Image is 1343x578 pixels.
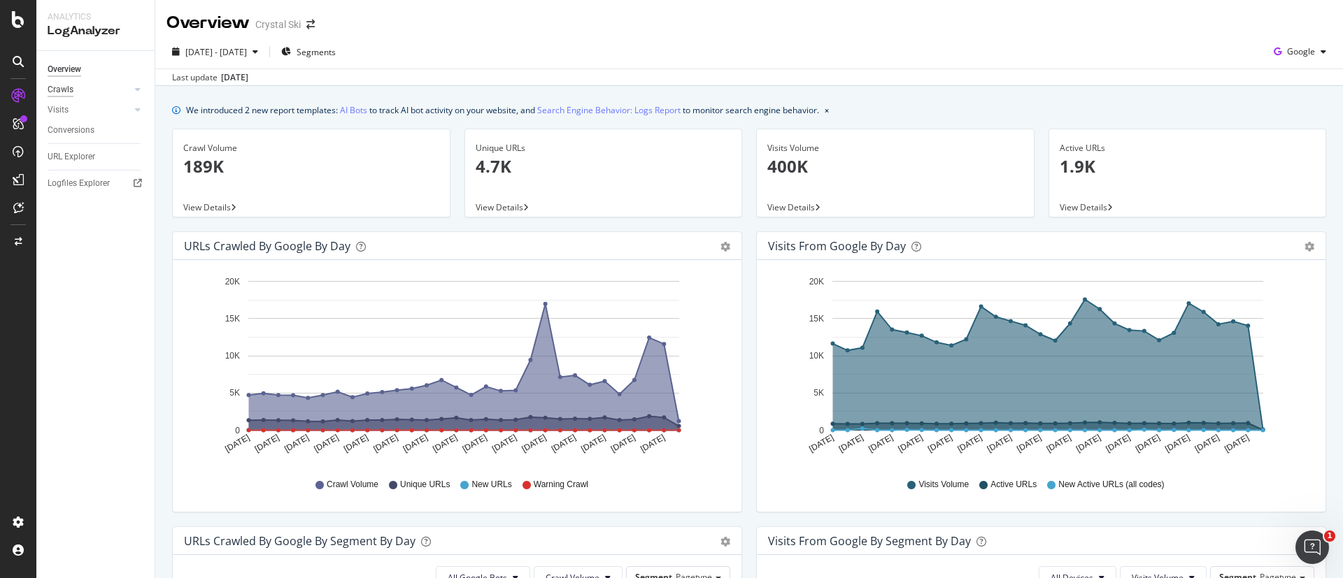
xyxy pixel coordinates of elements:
div: Overview [166,11,250,35]
svg: A chart. [768,271,1307,465]
text: [DATE] [253,433,281,454]
text: [DATE] [639,433,667,454]
div: info banner [172,103,1326,117]
text: [DATE] [1134,433,1162,454]
button: Google [1268,41,1332,63]
p: 400K [767,154,1023,178]
svg: A chart. [184,271,723,465]
div: gear [720,537,730,547]
text: [DATE] [1104,433,1132,454]
p: 189K [183,154,439,178]
div: LogAnalyzer [48,23,143,39]
p: 1.9K [1060,154,1316,178]
span: [DATE] - [DATE] [185,46,247,58]
text: 10K [225,351,240,361]
p: 4.7K [476,154,732,178]
div: URLs Crawled by Google By Segment By Day [184,534,415,548]
text: [DATE] [579,433,607,454]
span: Unique URLs [400,479,450,491]
a: Logfiles Explorer [48,176,145,191]
text: [DATE] [897,433,925,454]
text: 15K [225,314,240,324]
text: [DATE] [490,433,518,454]
div: Visits from Google by day [768,239,906,253]
text: [DATE] [520,433,548,454]
div: Crawl Volume [183,142,439,154]
a: Overview [48,62,145,77]
text: 5K [813,389,824,398]
span: Segments [297,46,336,58]
span: Google [1287,45,1315,57]
div: We introduced 2 new report templates: to track AI bot activity on your website, and to monitor se... [186,103,819,117]
text: [DATE] [837,433,865,454]
text: [DATE] [1223,433,1251,454]
button: close banner [821,100,832,120]
div: Visits from Google By Segment By Day [768,534,971,548]
text: 10K [809,351,824,361]
span: Visits Volume [918,479,969,491]
text: [DATE] [1045,433,1073,454]
text: [DATE] [371,433,399,454]
text: [DATE] [867,433,895,454]
div: arrow-right-arrow-left [306,20,315,29]
span: View Details [767,201,815,213]
span: View Details [476,201,523,213]
text: [DATE] [807,433,835,454]
iframe: Intercom live chat [1295,530,1329,564]
div: gear [720,242,730,252]
text: [DATE] [926,433,954,454]
text: [DATE] [609,433,637,454]
text: 5K [229,389,240,398]
text: [DATE] [402,433,429,454]
span: New Active URLs (all codes) [1058,479,1164,491]
button: Segments [276,41,341,63]
text: [DATE] [1193,433,1221,454]
a: Crawls [48,82,131,97]
div: Logfiles Explorer [48,176,110,191]
div: Overview [48,62,81,77]
div: [DATE] [221,71,248,84]
text: [DATE] [342,433,370,454]
span: Warning Crawl [534,479,588,491]
text: [DATE] [1015,433,1043,454]
div: URL Explorer [48,150,95,164]
span: 1 [1324,530,1335,542]
button: [DATE] - [DATE] [166,41,264,63]
div: Active URLs [1060,142,1316,154]
div: Visits [48,103,69,117]
text: [DATE] [431,433,459,454]
text: 20K [225,277,240,287]
div: Visits Volume [767,142,1023,154]
div: Conversions [48,123,94,138]
text: [DATE] [1163,433,1191,454]
span: Crawl Volume [327,479,378,491]
a: URL Explorer [48,150,145,164]
text: 20K [809,277,824,287]
a: Conversions [48,123,145,138]
text: 0 [235,426,240,435]
span: View Details [183,201,231,213]
a: Search Engine Behavior: Logs Report [537,103,681,117]
text: [DATE] [223,433,251,454]
span: Active URLs [990,479,1037,491]
div: Unique URLs [476,142,732,154]
text: 0 [819,426,824,435]
text: [DATE] [461,433,489,454]
div: gear [1305,242,1314,252]
div: Crystal Ski [255,17,301,31]
text: [DATE] [1074,433,1102,454]
div: Crawls [48,82,73,97]
a: AI Bots [340,103,367,117]
text: [DATE] [955,433,983,454]
div: URLs Crawled by Google by day [184,239,350,253]
text: 15K [809,314,824,324]
text: [DATE] [986,433,1014,454]
div: Analytics [48,11,143,23]
span: New URLs [471,479,511,491]
text: [DATE] [283,433,311,454]
div: Last update [172,71,248,84]
text: [DATE] [550,433,578,454]
a: Visits [48,103,131,117]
